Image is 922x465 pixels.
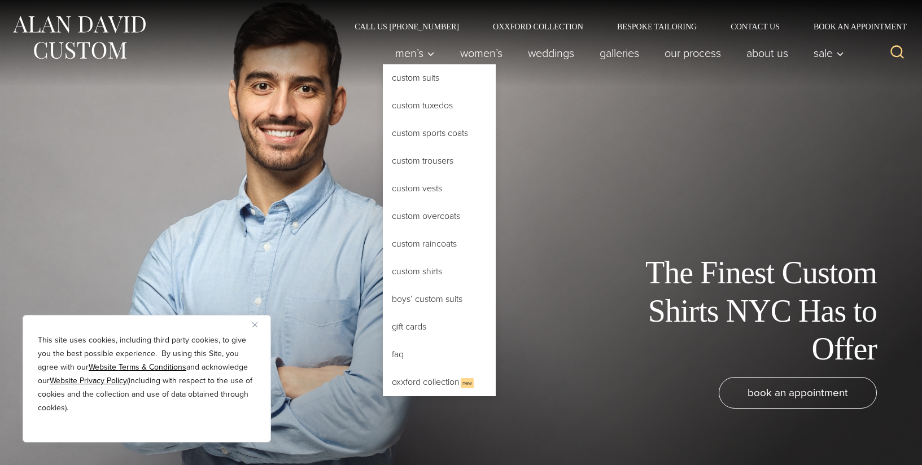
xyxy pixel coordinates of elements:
[623,254,877,368] h1: The Finest Custom Shirts NYC Has to Offer
[814,47,844,59] span: Sale
[714,23,797,30] a: Contact Us
[383,286,496,313] a: Boys’ Custom Suits
[383,42,850,64] nav: Primary Navigation
[884,40,911,67] button: View Search Form
[461,378,474,388] span: New
[652,42,734,64] a: Our Process
[448,42,515,64] a: Women’s
[11,12,147,63] img: Alan David Custom
[383,258,496,285] a: Custom Shirts
[338,23,911,30] nav: Secondary Navigation
[515,42,587,64] a: weddings
[338,23,476,30] a: Call Us [PHONE_NUMBER]
[383,341,496,368] a: FAQ
[252,318,266,331] button: Close
[395,47,435,59] span: Men’s
[383,120,496,147] a: Custom Sports Coats
[383,92,496,119] a: Custom Tuxedos
[383,175,496,202] a: Custom Vests
[383,313,496,340] a: Gift Cards
[748,384,848,401] span: book an appointment
[89,361,186,373] a: Website Terms & Conditions
[797,23,911,30] a: Book an Appointment
[50,375,127,387] a: Website Privacy Policy
[383,147,496,174] a: Custom Trousers
[600,23,714,30] a: Bespoke Tailoring
[719,377,877,409] a: book an appointment
[476,23,600,30] a: Oxxford Collection
[734,42,801,64] a: About Us
[587,42,652,64] a: Galleries
[252,322,257,327] img: Close
[383,369,496,396] a: Oxxford CollectionNew
[383,230,496,257] a: Custom Raincoats
[383,64,496,91] a: Custom Suits
[38,334,256,415] p: This site uses cookies, including third party cookies, to give you the best possible experience. ...
[383,203,496,230] a: Custom Overcoats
